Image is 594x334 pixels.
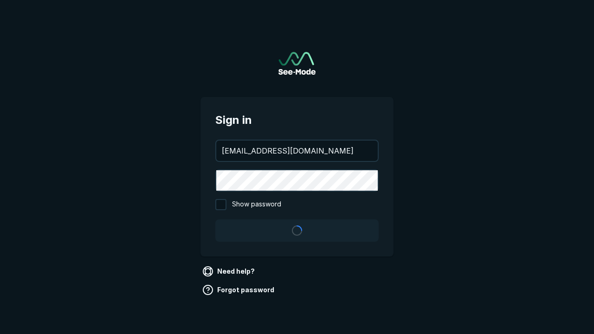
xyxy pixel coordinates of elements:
span: Show password [232,199,281,210]
img: See-Mode Logo [278,52,316,75]
span: Sign in [215,112,379,128]
a: Forgot password [200,283,278,297]
input: your@email.com [216,141,378,161]
a: Go to sign in [278,52,316,75]
a: Need help? [200,264,258,279]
